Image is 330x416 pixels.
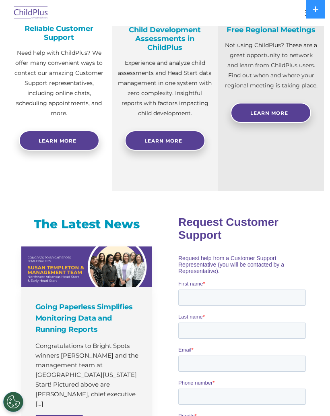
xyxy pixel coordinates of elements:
[12,4,50,23] img: ChildPlus by Procare Solutions
[35,301,140,335] h4: Going Paperless Simplifies Monitoring Data and Running Reports
[231,103,311,123] a: Learn More
[12,48,106,118] p: Need help with ChildPlus? We offer many convenient ways to contact our amazing Customer Support r...
[125,130,205,151] a: Learn More
[39,138,76,144] span: Learn more
[12,24,106,42] h4: Reliable Customer Support
[3,392,23,412] button: Cookies Settings
[118,58,212,118] p: Experience and analyze child assessments and Head Start data management in one system with zero c...
[224,25,318,34] h4: Free Regional Meetings
[144,138,182,144] span: Learn More
[224,40,318,91] p: Not using ChildPlus? These are a great opportunity to network and learn from ChildPlus users. Fin...
[118,25,212,52] h4: Child Development Assessments in ChildPlus
[35,341,140,409] p: Congratulations to Bright Spots winners [PERSON_NAME] and the management team at [GEOGRAPHIC_DATA...
[19,130,99,151] a: Learn more
[21,216,152,232] h3: The Latest News
[250,110,288,116] span: Learn More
